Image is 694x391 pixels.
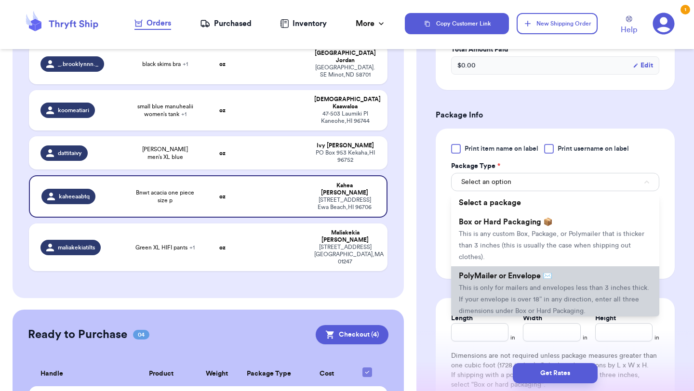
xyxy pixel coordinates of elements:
[517,13,598,34] button: New Shipping Order
[558,144,629,154] span: Print username on label
[654,334,659,341] span: in
[316,325,388,344] button: Checkout (4)
[465,144,538,154] span: Print item name on label
[633,61,653,70] button: Edit
[513,363,598,383] button: Get Rates
[510,334,515,341] span: in
[133,330,149,339] span: 04
[314,50,376,64] div: [GEOGRAPHIC_DATA] Jordan
[459,199,521,207] span: Select a package
[134,17,171,29] div: Orders
[451,173,659,191] button: Select an option
[300,362,352,386] th: Cost
[459,272,552,280] span: PolyMailer or Envelope ✉️
[583,334,587,341] span: in
[183,61,188,67] span: + 1
[405,13,509,34] button: Copy Customer Link
[135,244,195,251] span: Green XL HIFI pants
[314,64,376,78] div: [GEOGRAPHIC_DATA]. SE Minot , ND 58701
[219,245,226,250] strong: oz
[280,18,327,29] a: Inventory
[314,182,375,196] div: Kahea [PERSON_NAME]
[621,16,637,36] a: Help
[58,60,98,68] span: _.brooklynnn._
[134,17,171,30] a: Orders
[219,194,226,199] strong: oz
[314,196,375,211] div: [STREET_ADDRESS] Ewa Beach , HI 96706
[451,161,500,171] label: Package Type
[196,362,238,386] th: Weight
[459,218,553,226] span: Box or Hard Packaging 📦
[681,5,690,14] div: 1
[58,106,89,114] span: koomeatiari
[135,103,195,118] span: small blue manuhealii women’s tank
[135,189,195,204] span: Bnwt acacia one piece size p
[451,45,659,54] label: Total Amount Paid
[40,369,63,379] span: Handle
[595,313,616,323] label: Height
[219,107,226,113] strong: oz
[653,13,675,35] a: 1
[142,60,188,68] span: black skims bra
[457,61,476,70] span: $ 0.00
[461,177,511,187] span: Select an option
[219,150,226,156] strong: oz
[314,142,376,149] div: Ivy [PERSON_NAME]
[451,351,659,390] div: Dimensions are not required unless package measures greater than one cubic foot (1728 inches). Ca...
[451,313,473,323] label: Length
[314,149,376,164] div: PO Box 953 Kekaha , HI 96752
[314,244,376,265] div: [STREET_ADDRESS] [GEOGRAPHIC_DATA] , MA 01247
[436,109,675,121] h3: Package Info
[135,145,195,161] span: [PERSON_NAME] men’s XL blue
[621,24,637,36] span: Help
[459,285,649,314] span: This is only for mailers and envelopes less than 3 inches thick. If your envelope is over 18” in ...
[219,61,226,67] strong: oz
[523,313,542,323] label: Width
[59,193,90,200] span: kaheeaabtq
[181,111,187,117] span: + 1
[200,18,252,29] a: Purchased
[58,149,82,157] span: dattitaivy
[126,362,196,386] th: Product
[58,244,95,251] span: maliakekiatilts
[314,110,376,125] div: 47-503 Laumiki Pl Kaneohe , HI 96744
[189,245,195,250] span: + 1
[28,327,127,342] h2: Ready to Purchase
[459,231,644,261] span: This is any custom Box, Package, or Polymailer that is thicker than 3 inches (this is usually the...
[314,96,376,110] div: [DEMOGRAPHIC_DATA] Kaawaloa
[314,229,376,244] div: Maliakekia [PERSON_NAME]
[356,18,386,29] div: More
[238,362,300,386] th: Package Type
